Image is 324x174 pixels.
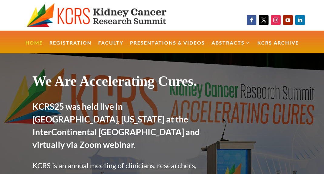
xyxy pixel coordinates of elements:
[25,41,43,54] a: Home
[49,41,92,54] a: Registration
[212,41,251,54] a: Abstracts
[295,15,305,25] a: Follow on LinkedIn
[32,73,200,92] h1: We Are Accelerating Cures.
[32,100,200,154] h2: KCRS25 was held live in [GEOGRAPHIC_DATA], [US_STATE] at the InterContinental [GEOGRAPHIC_DATA] a...
[98,41,123,54] a: Faculty
[257,41,299,54] a: KCRS Archive
[130,41,205,54] a: Presentations & Videos
[247,15,256,25] a: Follow on Facebook
[283,15,293,25] a: Follow on Youtube
[271,15,281,25] a: Follow on Instagram
[26,3,184,28] img: KCRS generic logo wide
[259,15,269,25] a: Follow on X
